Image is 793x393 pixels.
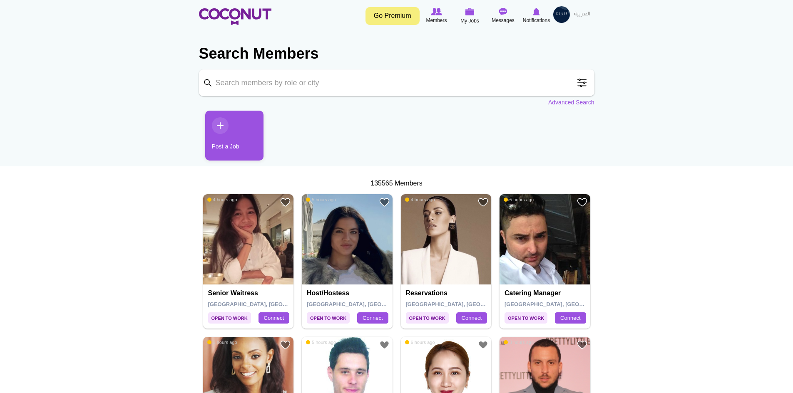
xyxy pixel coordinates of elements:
span: [GEOGRAPHIC_DATA], [GEOGRAPHIC_DATA] [406,301,525,307]
a: Add to Favourites [478,197,488,208]
span: 6 hours ago [405,339,435,345]
a: Connect [259,312,289,324]
span: Notifications [523,16,550,25]
h4: Senior Waitress [208,289,291,297]
a: Connect [357,312,388,324]
span: 5 hours ago [306,339,336,345]
span: [GEOGRAPHIC_DATA], [GEOGRAPHIC_DATA] [505,301,623,307]
img: Notifications [533,8,540,15]
span: Open to Work [307,312,350,324]
span: Members [426,16,447,25]
span: 3 hours ago [207,339,237,345]
a: Messages Messages [487,6,520,25]
a: Browse Members Members [420,6,453,25]
input: Search members by role or city [199,69,594,96]
a: Go Premium [365,7,420,25]
a: Add to Favourites [280,340,291,350]
img: Home [199,8,271,25]
span: Open to Work [505,312,547,324]
span: 5 hours ago [306,197,336,203]
li: 1 / 1 [199,111,257,167]
a: Connect [456,312,487,324]
span: 4 hours ago [405,197,435,203]
a: Add to Favourites [379,340,390,350]
span: Open to Work [208,312,251,324]
span: Open to Work [406,312,449,324]
a: Add to Favourites [478,340,488,350]
img: Browse Members [431,8,442,15]
a: Add to Favourites [577,340,587,350]
img: My Jobs [465,8,475,15]
h4: Catering manager [505,289,587,297]
a: Connect [555,312,586,324]
a: العربية [570,6,594,23]
span: My Jobs [460,17,479,25]
a: Add to Favourites [577,197,587,208]
a: Add to Favourites [280,197,291,208]
span: [GEOGRAPHIC_DATA], [GEOGRAPHIC_DATA] [307,301,425,307]
h4: Host/Hostess [307,289,390,297]
span: Messages [492,16,515,25]
a: My Jobs My Jobs [453,6,487,26]
span: 3 hours ago [504,339,534,345]
a: Advanced Search [548,98,594,106]
a: Post a Job [205,111,264,161]
span: 4 hours ago [207,197,237,203]
a: Add to Favourites [379,197,390,208]
h4: Reservations [406,289,489,297]
span: [GEOGRAPHIC_DATA], [GEOGRAPHIC_DATA] [208,301,327,307]
a: Notifications Notifications [520,6,553,25]
div: 135565 Members [199,179,594,188]
span: 5 hours ago [504,197,534,203]
img: Messages [499,8,507,15]
h2: Search Members [199,44,594,64]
